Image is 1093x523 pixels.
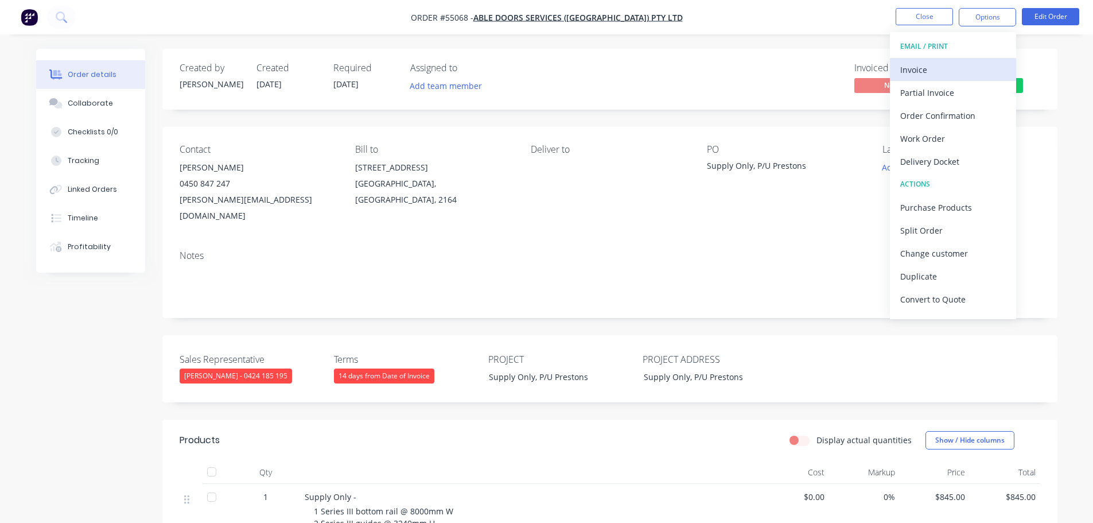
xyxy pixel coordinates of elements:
[403,78,488,94] button: Add team member
[890,242,1016,265] button: Change customer
[36,118,145,146] button: Checklists 0/0
[180,160,337,224] div: [PERSON_NAME]0450 847 247[PERSON_NAME][EMAIL_ADDRESS][DOMAIN_NAME]
[180,352,323,366] label: Sales Representative
[890,127,1016,150] button: Work Order
[231,461,300,484] div: Qty
[643,352,786,366] label: PROJECT ADDRESS
[411,12,473,23] span: Order #55068 -
[488,352,632,366] label: PROJECT
[355,160,512,176] div: [STREET_ADDRESS]
[900,461,970,484] div: Price
[180,192,337,224] div: [PERSON_NAME][EMAIL_ADDRESS][DOMAIN_NAME]
[900,291,1006,308] div: Convert to Quote
[68,242,111,252] div: Profitability
[68,98,113,109] div: Collaborate
[180,176,337,192] div: 0450 847 247
[890,35,1016,58] button: EMAIL / PRINT
[334,369,434,383] div: 14 days from Date of Invoice
[68,184,117,195] div: Linked Orders
[410,78,488,94] button: Add team member
[68,213,98,223] div: Timeline
[305,491,356,502] span: Supply Only -
[36,175,145,204] button: Linked Orders
[36,233,145,261] button: Profitability
[890,265,1016,288] button: Duplicate
[334,352,477,366] label: Terms
[900,199,1006,216] div: Purchase Products
[900,177,1006,192] div: ACTIONS
[68,127,118,137] div: Checklists 0/0
[21,9,38,26] img: Factory
[900,153,1006,170] div: Delivery Docket
[36,204,145,233] button: Timeline
[531,144,688,155] div: Deliver to
[36,89,145,118] button: Collaborate
[36,60,145,89] button: Order details
[759,461,830,484] div: Cost
[180,250,1040,261] div: Notes
[333,79,359,90] span: [DATE]
[180,433,220,447] div: Products
[925,431,1014,450] button: Show / Hide columns
[900,314,1006,331] div: Archive
[959,8,1016,26] button: Options
[180,78,243,90] div: [PERSON_NAME]
[970,461,1040,484] div: Total
[36,146,145,175] button: Tracking
[480,369,623,385] div: Supply Only, P/U Prestons
[263,491,268,503] span: 1
[890,104,1016,127] button: Order Confirmation
[890,173,1016,196] button: ACTIONS
[896,8,953,25] button: Close
[854,63,940,73] div: Invoiced
[900,245,1006,262] div: Change customer
[707,144,864,155] div: PO
[890,196,1016,219] button: Purchase Products
[180,369,292,383] div: [PERSON_NAME] - 0424 185 195
[355,160,512,208] div: [STREET_ADDRESS][GEOGRAPHIC_DATA], [GEOGRAPHIC_DATA], 2164
[890,58,1016,81] button: Invoice
[473,12,683,23] a: ABLE Doors Services ([GEOGRAPHIC_DATA]) Pty Ltd
[904,491,966,503] span: $845.00
[256,63,320,73] div: Created
[68,69,116,80] div: Order details
[410,63,525,73] div: Assigned to
[180,144,337,155] div: Contact
[890,150,1016,173] button: Delivery Docket
[900,84,1006,101] div: Partial Invoice
[180,63,243,73] div: Created by
[900,107,1006,124] div: Order Confirmation
[764,491,825,503] span: $0.00
[829,461,900,484] div: Markup
[635,369,778,385] div: Supply Only, P/U Prestons
[900,130,1006,147] div: Work Order
[333,63,396,73] div: Required
[355,176,512,208] div: [GEOGRAPHIC_DATA], [GEOGRAPHIC_DATA], 2164
[876,160,929,175] button: Add labels
[890,219,1016,242] button: Split Order
[900,222,1006,239] div: Split Order
[355,144,512,155] div: Bill to
[854,78,923,92] span: No
[900,39,1006,54] div: EMAIL / PRINT
[890,81,1016,104] button: Partial Invoice
[1022,8,1079,25] button: Edit Order
[68,156,99,166] div: Tracking
[890,311,1016,334] button: Archive
[900,268,1006,285] div: Duplicate
[180,160,337,176] div: [PERSON_NAME]
[890,288,1016,311] button: Convert to Quote
[256,79,282,90] span: [DATE]
[974,491,1036,503] span: $845.00
[882,144,1040,155] div: Labels
[816,434,912,446] label: Display actual quantities
[707,160,850,176] div: Supply Only, P/U Prestons
[834,491,895,503] span: 0%
[900,61,1006,78] div: Invoice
